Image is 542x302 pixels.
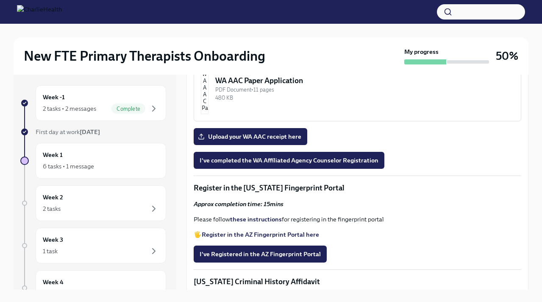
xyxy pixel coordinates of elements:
[194,128,307,145] label: Upload your WA AAC receipt here
[194,215,521,224] p: Please follow for registering in the fingerprint portal
[404,48,439,56] strong: My progress
[496,48,518,64] h3: 50%
[20,85,166,121] a: Week -12 tasks • 2 messagesComplete
[43,92,65,102] h6: Week -1
[215,86,514,94] div: PDF Document • 11 pages
[43,104,96,113] div: 2 tasks • 2 messages
[111,106,145,112] span: Complete
[20,128,166,136] a: First day at work[DATE]
[43,235,63,244] h6: Week 3
[230,215,282,223] a: these instructions
[20,228,166,263] a: Week 31 task
[43,162,94,171] div: 6 tasks • 1 message
[20,185,166,221] a: Week 22 tasks
[200,250,321,258] span: I've Registered in the AZ Fingerprint Portal
[36,128,100,136] span: First day at work
[215,94,514,102] div: 480 KB
[80,128,100,136] strong: [DATE]
[194,277,521,287] p: [US_STATE] Criminal History Affidavit
[17,5,62,19] img: CharlieHealth
[194,230,521,239] p: 🖐️
[194,183,521,193] p: Register in the [US_STATE] Fingerprint Portal
[200,156,378,165] span: I've completed the WA Affiliated Agency Counselor Registration
[43,193,63,202] h6: Week 2
[20,143,166,179] a: Week 16 tasks • 1 message
[194,200,284,208] strong: Approx completion time: 15mins
[194,152,384,169] button: I've completed the WA Affiliated Agency Counselor Registration
[43,204,61,213] div: 2 tasks
[215,75,514,86] div: WA AAC Paper Application
[194,56,521,121] button: WA AAC Paper ApplicationPDF Document•11 pages480 KB
[43,289,58,298] div: 1 task
[43,277,64,287] h6: Week 4
[43,150,63,159] h6: Week 1
[201,63,208,114] img: WA AAC Paper Application
[202,231,319,238] a: Register in the AZ Fingerprint Portal here
[194,246,327,263] button: I've Registered in the AZ Fingerprint Portal
[200,132,301,141] span: Upload your WA AAC receipt here
[24,48,265,64] h2: New FTE Primary Therapists Onboarding
[43,247,58,255] div: 1 task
